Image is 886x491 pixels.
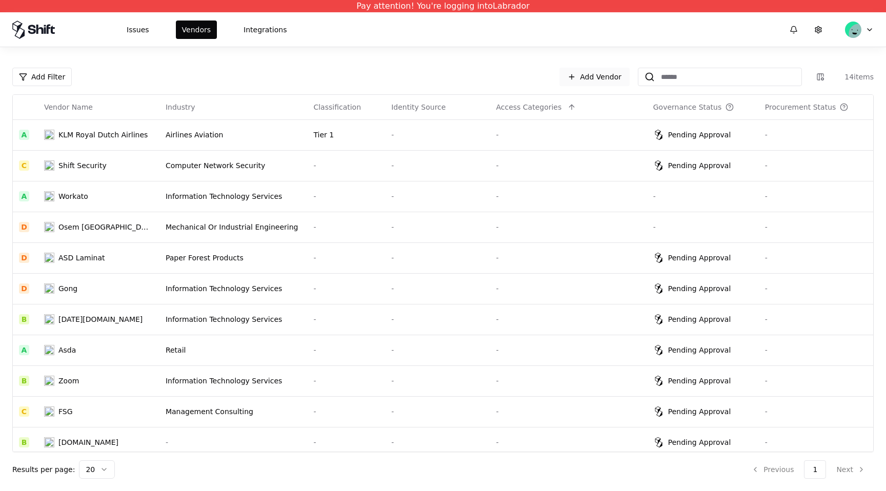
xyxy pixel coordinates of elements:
div: - [391,406,484,417]
div: B [19,314,29,324]
img: ASD Laminat [44,253,54,263]
div: - [313,283,379,294]
div: - [765,283,867,294]
div: D [19,222,29,232]
div: - [765,406,867,417]
div: C [19,160,29,171]
div: - [391,130,484,140]
div: FSG [58,406,73,417]
div: - [496,160,640,171]
div: - [391,253,484,263]
div: - [391,160,484,171]
div: - [313,253,379,263]
img: cybereason.com [44,437,54,447]
div: Workato [58,191,88,201]
div: - [496,283,640,294]
div: - [313,345,379,355]
div: - [313,191,379,201]
div: ASD Laminat [58,253,105,263]
div: Pending Approval [668,314,731,324]
img: Asda [44,345,54,355]
div: Osem [GEOGRAPHIC_DATA] [58,222,151,232]
img: Osem USA [44,222,54,232]
div: 14 items [833,72,874,82]
img: Gong [44,283,54,294]
div: - [496,314,640,324]
div: Access Categories [496,102,561,112]
div: Tier 1 [313,130,379,140]
div: [DOMAIN_NAME] [58,437,118,447]
div: A [19,345,29,355]
div: B [19,376,29,386]
div: Paper Forest Products [166,253,301,263]
div: - [391,222,484,232]
img: Shift Security [44,160,54,171]
div: - [391,191,484,201]
img: Zoom [44,376,54,386]
div: Governance Status [653,102,722,112]
button: Integrations [237,21,293,39]
div: Pending Approval [668,406,731,417]
div: Airlines Aviation [166,130,301,140]
div: - [391,437,484,447]
p: Results per page: [12,464,75,475]
div: - [313,437,379,447]
div: Pending Approval [668,283,731,294]
div: Asda [58,345,76,355]
div: - [496,345,640,355]
div: - [765,314,867,324]
div: Information Technology Services [166,191,301,201]
div: Pending Approval [668,130,731,140]
div: Pending Approval [668,437,731,447]
div: - [391,345,484,355]
div: - [313,406,379,417]
button: Add Filter [12,68,72,86]
div: D [19,283,29,294]
div: Identity Source [391,102,446,112]
div: Pending Approval [668,376,731,386]
div: - [765,222,867,232]
div: - [765,130,867,140]
div: - [496,222,640,232]
nav: pagination [743,460,874,479]
button: 1 [804,460,826,479]
div: Pending Approval [668,160,731,171]
div: Pending Approval [668,253,731,263]
div: - [166,437,301,447]
div: Management Consulting [166,406,301,417]
div: Retail [166,345,301,355]
div: - [496,130,640,140]
div: - [496,191,640,201]
div: - [313,222,379,232]
div: KLM Royal Dutch Airlines [58,130,148,140]
div: - [313,314,379,324]
img: FSG [44,406,54,417]
div: - [765,437,867,447]
div: A [19,191,29,201]
div: [DATE][DOMAIN_NAME] [58,314,143,324]
div: Information Technology Services [166,376,301,386]
div: Computer Network Security [166,160,301,171]
div: D [19,253,29,263]
a: Add Vendor [559,68,630,86]
div: Vendor Name [44,102,93,112]
div: - [765,253,867,263]
div: - [653,222,753,232]
div: Gong [58,283,77,294]
img: Workato [44,191,54,201]
div: - [765,191,867,201]
div: - [391,314,484,324]
img: KLM Royal Dutch Airlines [44,130,54,140]
div: - [496,437,640,447]
div: - [765,345,867,355]
div: - [496,376,640,386]
div: - [391,283,484,294]
div: Classification [313,102,361,112]
div: - [313,160,379,171]
div: Procurement Status [765,102,836,112]
div: Industry [166,102,195,112]
div: Pending Approval [668,345,731,355]
img: monday.com [44,314,54,324]
div: C [19,406,29,417]
div: - [765,160,867,171]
